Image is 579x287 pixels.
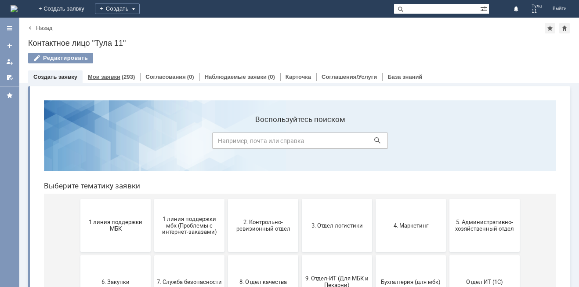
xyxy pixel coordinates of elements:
[268,129,333,135] span: 3. Отдел логистики
[117,218,188,271] button: Отдел-ИТ (Офис)
[415,125,480,139] span: 5. Административно-хозяйственный отдел
[88,74,120,80] a: Мои заявки
[46,125,111,139] span: 1 линия поддержки МБК
[480,4,489,12] span: Расширенный поиск
[339,218,409,271] button: Это соглашение не активно!
[286,74,311,80] a: Карточка
[46,185,111,191] span: 6. Закупки
[3,55,17,69] a: Мои заявки
[120,241,185,248] span: Отдел-ИТ (Офис)
[341,185,406,191] span: Бухгалтерия (для мбк)
[339,162,409,215] button: Бухгалтерия (для мбк)
[413,218,483,271] button: [PERSON_NAME]. Услуги ИТ для МБК (оформляет L1)
[194,125,259,139] span: 2. Контрольно-ревизионный отдел
[46,238,111,251] span: Отдел-ИТ (Битрикс24 и CRM)
[33,74,77,80] a: Создать заявку
[191,162,261,215] button: 8. Отдел качества
[95,4,140,14] div: Создать
[191,106,261,158] button: 2. Контрольно-ревизионный отдел
[145,74,186,80] a: Согласования
[117,162,188,215] button: 7. Служба безопасности
[339,106,409,158] button: 4. Маркетинг
[187,74,194,80] div: (0)
[3,39,17,53] a: Создать заявку
[43,106,114,158] button: 1 линия поддержки МБК
[387,74,422,80] a: База знаний
[122,74,135,80] div: (293)
[28,39,570,48] div: Контактное лицо "Тула 11"
[341,238,406,251] span: Это соглашение не активно!
[268,241,333,248] span: Франчайзинг
[120,122,185,142] span: 1 линия поддержки мбк (Проблемы с интернет-заказами)
[413,106,483,158] button: 5. Административно-хозяйственный отдел
[11,5,18,12] a: Перейти на домашнюю страницу
[265,106,335,158] button: 3. Отдел логистики
[7,88,519,97] header: Выберите тематику заявки
[559,23,570,33] div: Сделать домашней страницей
[322,74,377,80] a: Соглашения/Услуги
[415,185,480,191] span: Отдел ИТ (1С)
[265,218,335,271] button: Франчайзинг
[194,185,259,191] span: 8. Отдел качества
[532,9,542,14] span: 11
[117,106,188,158] button: 1 линия поддержки мбк (Проблемы с интернет-заказами)
[415,235,480,254] span: [PERSON_NAME]. Услуги ИТ для МБК (оформляет L1)
[413,162,483,215] button: Отдел ИТ (1С)
[175,22,351,30] label: Воспользуйтесь поиском
[36,25,52,31] a: Назад
[11,5,18,12] img: logo
[532,4,542,9] span: Тула
[265,162,335,215] button: 9. Отдел-ИТ (Для МБК и Пекарни)
[205,74,267,80] a: Наблюдаемые заявки
[175,39,351,55] input: Например, почта или справка
[268,182,333,195] span: 9. Отдел-ИТ (Для МБК и Пекарни)
[191,218,261,271] button: Финансовый отдел
[43,218,114,271] button: Отдел-ИТ (Битрикс24 и CRM)
[43,162,114,215] button: 6. Закупки
[194,241,259,248] span: Финансовый отдел
[341,129,406,135] span: 4. Маркетинг
[3,70,17,85] a: Мои согласования
[268,74,275,80] div: (0)
[545,23,555,33] div: Добавить в избранное
[120,185,185,191] span: 7. Служба безопасности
